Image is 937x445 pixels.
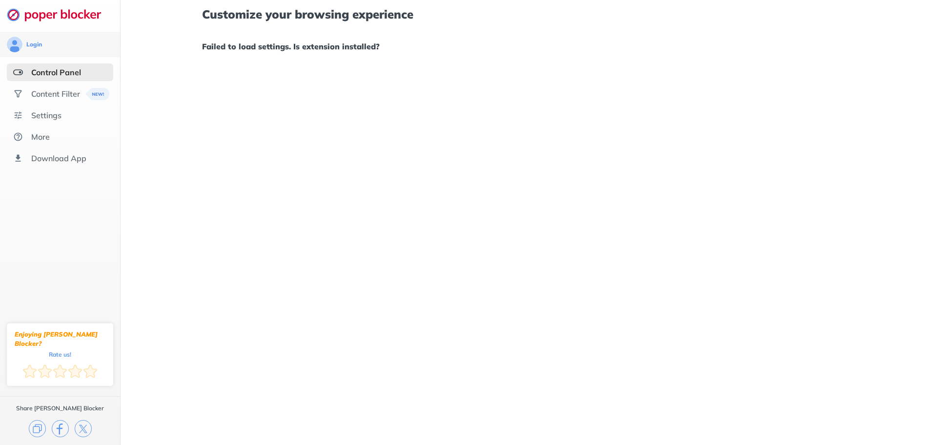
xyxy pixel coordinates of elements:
[13,67,23,77] img: features-selected.svg
[49,352,71,357] div: Rate us!
[202,8,855,21] h1: Customize your browsing experience
[75,420,92,437] img: x.svg
[16,404,104,412] div: Share [PERSON_NAME] Blocker
[15,330,105,348] div: Enjoying [PERSON_NAME] Blocker?
[13,110,23,120] img: settings.svg
[7,37,22,52] img: avatar.svg
[31,89,80,99] div: Content Filter
[31,67,81,77] div: Control Panel
[31,132,50,142] div: More
[52,420,69,437] img: facebook.svg
[26,41,42,48] div: Login
[13,153,23,163] img: download-app.svg
[202,40,855,53] h1: Failed to load settings. Is extension installed?
[13,132,23,142] img: about.svg
[29,420,46,437] img: copy.svg
[31,110,61,120] div: Settings
[31,153,86,163] div: Download App
[84,88,108,100] img: menuBanner.svg
[13,89,23,99] img: social.svg
[7,8,112,21] img: logo-webpage.svg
